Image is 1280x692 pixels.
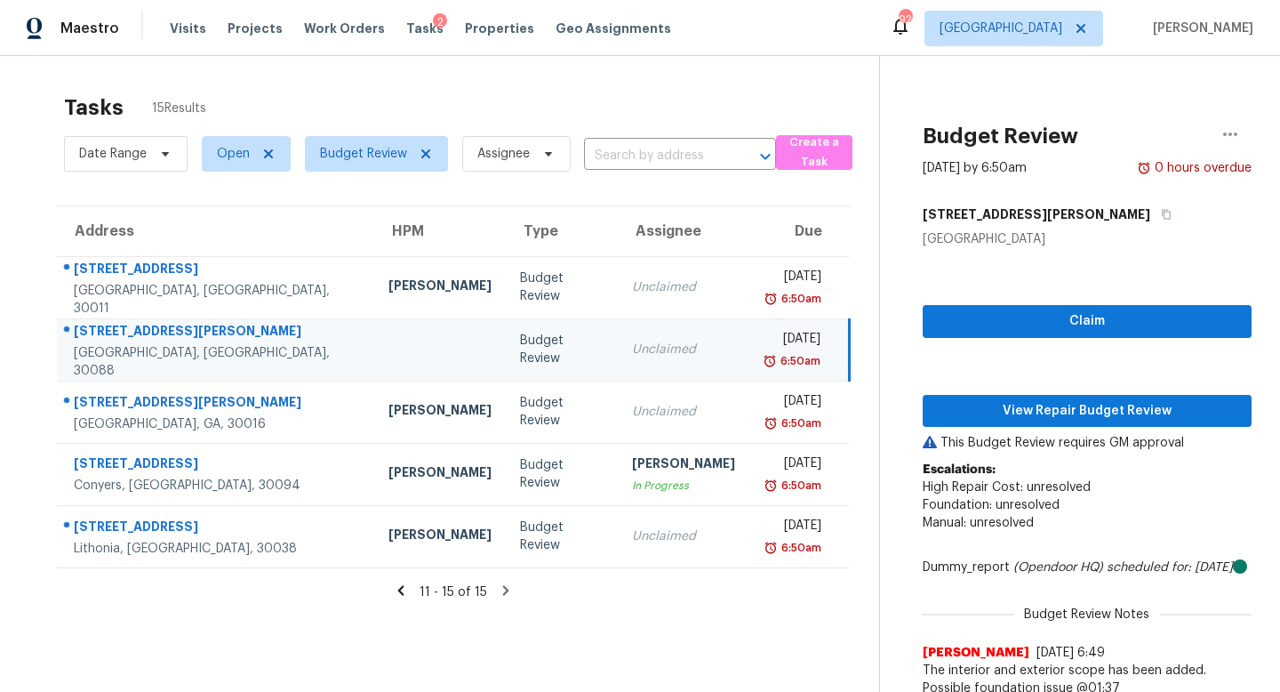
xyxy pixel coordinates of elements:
[304,20,385,37] span: Work Orders
[388,401,492,423] div: [PERSON_NAME]
[923,395,1252,428] button: View Repair Budget Review
[923,205,1150,223] h5: [STREET_ADDRESS][PERSON_NAME]
[74,393,360,415] div: [STREET_ADDRESS][PERSON_NAME]
[923,463,996,476] b: Escalations:
[776,135,852,170] button: Create a Task
[923,159,1027,177] div: [DATE] by 6:50am
[506,206,618,256] th: Type
[778,539,821,557] div: 6:50am
[1013,606,1160,624] span: Budget Review Notes
[778,414,821,432] div: 6:50am
[74,282,360,318] div: [GEOGRAPHIC_DATA], [GEOGRAPHIC_DATA], 30011
[763,352,777,370] img: Overdue Alarm Icon
[170,20,206,37] span: Visits
[923,559,1252,576] div: Dummy_report
[520,456,604,492] div: Budget Review
[64,99,124,117] h2: Tasks
[777,352,820,370] div: 6:50am
[764,330,820,352] div: [DATE]
[388,277,492,299] div: [PERSON_NAME]
[899,11,911,28] div: 92
[388,526,492,548] div: [PERSON_NAME]
[74,322,360,344] div: [STREET_ADDRESS][PERSON_NAME]
[465,20,534,37] span: Properties
[79,145,147,163] span: Date Range
[632,477,735,495] div: In Progress
[764,517,821,539] div: [DATE]
[618,206,749,256] th: Assignee
[406,22,444,35] span: Tasks
[1036,647,1105,659] span: [DATE] 6:49
[374,206,506,256] th: HPM
[74,540,360,558] div: Lithonia, [GEOGRAPHIC_DATA], 30038
[764,455,821,477] div: [DATE]
[520,519,604,554] div: Budget Review
[749,206,849,256] th: Due
[60,20,119,37] span: Maestro
[74,260,360,282] div: [STREET_ADDRESS]
[923,644,1029,662] span: [PERSON_NAME]
[778,290,821,308] div: 6:50am
[923,305,1252,338] button: Claim
[520,394,604,430] div: Budget Review
[74,477,360,495] div: Conyers, [GEOGRAPHIC_DATA], 30094
[923,230,1252,248] div: [GEOGRAPHIC_DATA]
[764,414,778,432] img: Overdue Alarm Icon
[520,270,604,305] div: Budget Review
[632,341,735,358] div: Unclaimed
[923,481,1091,494] span: High Repair Cost: unresolved
[764,477,778,495] img: Overdue Alarm Icon
[420,586,487,599] span: 11 - 15 of 15
[764,268,821,290] div: [DATE]
[584,142,726,170] input: Search by address
[556,20,671,37] span: Geo Assignments
[57,206,374,256] th: Address
[228,20,283,37] span: Projects
[632,403,735,421] div: Unclaimed
[152,100,206,117] span: 15 Results
[923,127,1078,145] h2: Budget Review
[1151,159,1252,177] div: 0 hours overdue
[74,415,360,433] div: [GEOGRAPHIC_DATA], GA, 30016
[477,145,530,163] span: Assignee
[1137,159,1151,177] img: Overdue Alarm Icon
[785,133,844,173] span: Create a Task
[1107,561,1233,574] i: scheduled for: [DATE]
[74,344,360,380] div: [GEOGRAPHIC_DATA], [GEOGRAPHIC_DATA], 30088
[632,527,735,545] div: Unclaimed
[923,517,1034,529] span: Manual: unresolved
[433,13,447,31] div: 2
[940,20,1062,37] span: [GEOGRAPHIC_DATA]
[937,310,1237,333] span: Claim
[923,499,1060,511] span: Foundation: unresolved
[753,144,778,169] button: Open
[74,518,360,540] div: [STREET_ADDRESS]
[1146,20,1253,37] span: [PERSON_NAME]
[764,539,778,557] img: Overdue Alarm Icon
[923,434,1252,452] p: This Budget Review requires GM approval
[632,455,735,477] div: [PERSON_NAME]
[778,477,821,495] div: 6:50am
[74,455,360,477] div: [STREET_ADDRESS]
[937,400,1237,422] span: View Repair Budget Review
[1150,198,1174,230] button: Copy Address
[1013,561,1103,574] i: (Opendoor HQ)
[388,463,492,486] div: [PERSON_NAME]
[520,332,604,367] div: Budget Review
[320,145,407,163] span: Budget Review
[217,145,250,163] span: Open
[632,278,735,296] div: Unclaimed
[764,392,821,414] div: [DATE]
[764,290,778,308] img: Overdue Alarm Icon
